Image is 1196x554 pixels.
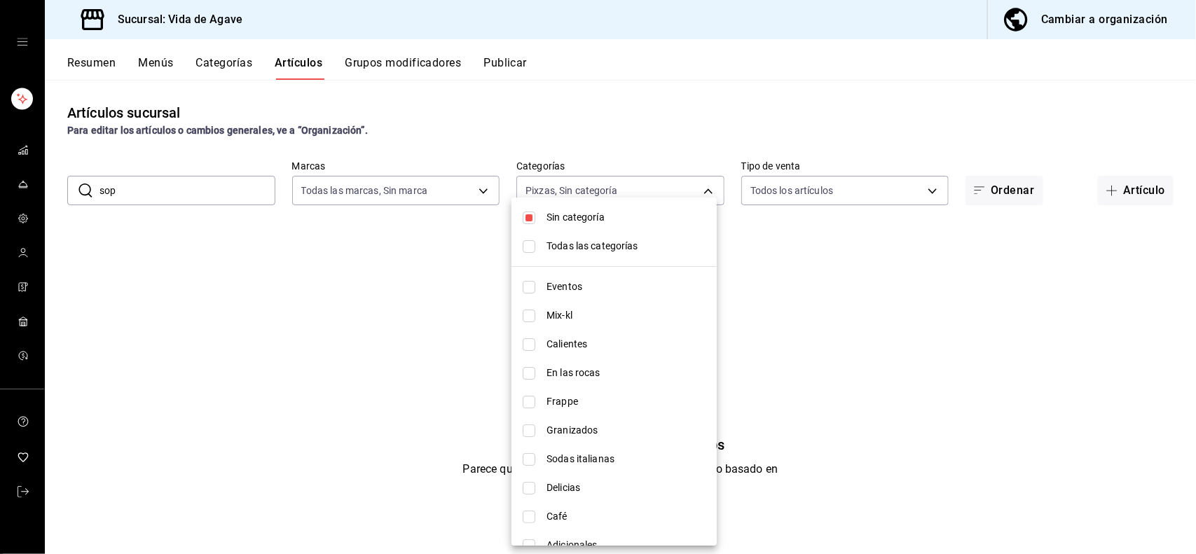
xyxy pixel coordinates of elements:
[547,394,706,409] span: Frappe
[547,239,706,254] span: Todas las categorías
[547,452,706,466] span: Sodas italianas
[547,337,706,352] span: Calientes
[547,509,706,524] span: Café
[547,279,706,294] span: Eventos
[547,480,706,495] span: Delicias
[547,210,706,225] span: Sin categoría
[547,308,706,323] span: Mix-kl
[547,538,706,553] span: Adicionales
[547,366,706,380] span: En las rocas
[547,423,706,438] span: Granizados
